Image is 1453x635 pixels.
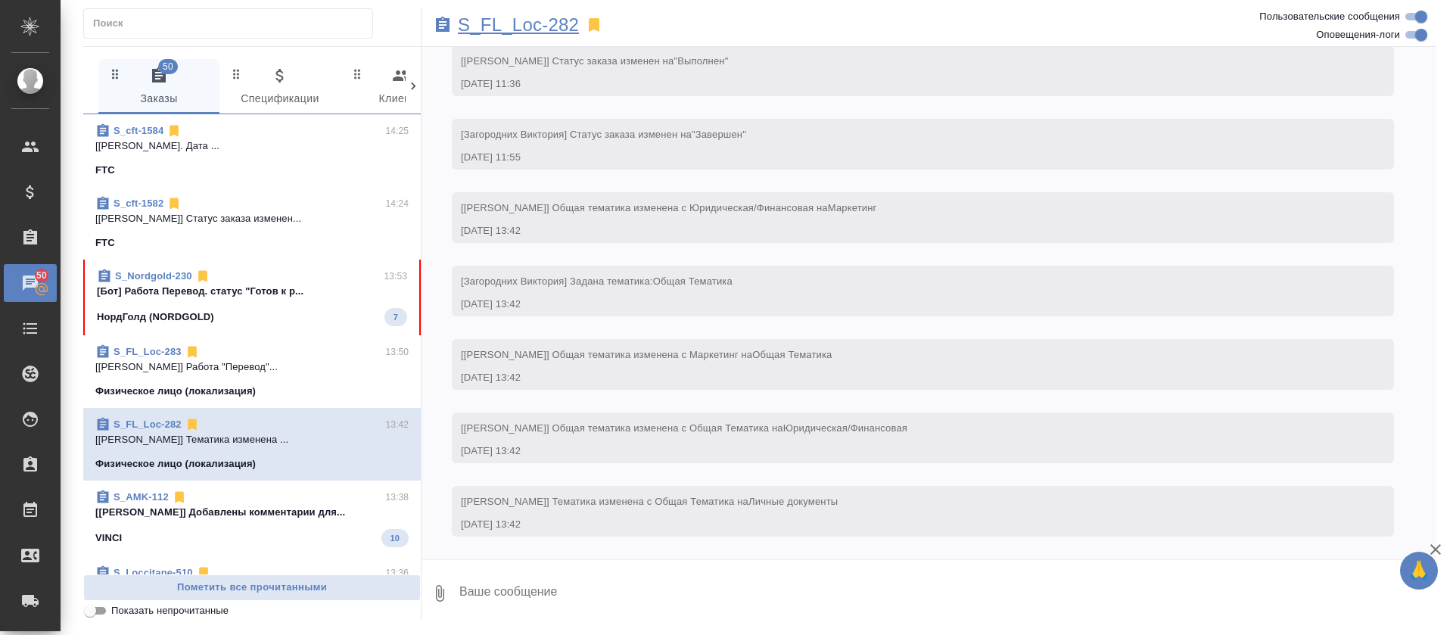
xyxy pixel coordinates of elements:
button: Пометить все прочитанными [83,574,421,601]
p: [[PERSON_NAME]] Тематика изменена ... [95,432,409,447]
span: Оповещения-логи [1316,27,1400,42]
p: 13:50 [385,344,409,360]
p: 14:25 [385,123,409,139]
svg: Отписаться [166,123,182,139]
span: Юридическая/Финансовая [783,422,907,434]
div: S_cft-158414:25[[PERSON_NAME]. Дата ...FTC [83,114,421,187]
input: Поиск [93,13,372,34]
span: 50 [27,268,56,283]
span: "Выполнен" [674,55,728,67]
span: Маркетинг [828,202,877,213]
span: 🙏 [1406,555,1432,587]
p: 13:36 [385,565,409,581]
span: 7 [384,310,407,325]
p: 13:53 [384,269,407,284]
a: S_Nordgold-230 [115,270,192,282]
span: [Загородних Виктория] Статус заказа изменен на [461,129,746,140]
div: S_AMK-11213:38[[PERSON_NAME]] Добавлены комментарии для...VINCI10 [83,481,421,556]
p: [[PERSON_NAME]] Статус заказа изменен... [95,211,409,226]
span: "Завершен" [692,129,746,140]
div: S_Loccitane-51013:36[[PERSON_NAME] ...L'OCCITANE38 [83,556,421,632]
span: 10 [381,531,409,546]
div: [DATE] 11:55 [461,150,1341,165]
a: S_Loccitane-510 [114,567,193,578]
svg: Зажми и перетащи, чтобы поменять порядок вкладок [350,67,365,81]
span: [[PERSON_NAME]] Статус заказа изменен на [461,55,728,67]
span: Личные документы [748,496,838,507]
p: [[PERSON_NAME]] Добавлены комментарии для... [95,505,409,520]
span: [[PERSON_NAME]] Общая тематика изменена с Общая Тематика на [461,422,907,434]
p: [[PERSON_NAME]. Дата ... [95,139,409,154]
a: S_AMK-112 [114,491,169,503]
p: 13:42 [385,417,409,432]
span: 50 [158,59,178,74]
div: S_FL_Loc-28313:50[[PERSON_NAME]] Работа "Перевод"...Физическое лицо (локализация) [83,335,421,408]
span: Заказы [107,67,210,108]
div: S_Nordgold-23013:53[Бот] Работа Перевод. статус "Готов к р...НордГолд (NORDGOLD)7 [83,260,421,335]
p: [Бот] Работа Перевод. статус "Готов к р... [97,284,407,299]
div: [DATE] 13:42 [461,370,1341,385]
span: Общая Тематика [653,275,733,287]
svg: Зажми и перетащи, чтобы поменять порядок вкладок [108,67,123,81]
span: Общая Тематика [752,349,832,360]
svg: Отписаться [172,490,187,505]
svg: Отписаться [185,417,200,432]
div: S_cft-158214:24[[PERSON_NAME]] Статус заказа изменен...FTC [83,187,421,260]
svg: Отписаться [196,565,211,581]
span: [Загородних Виктория] Задана тематика: [461,275,733,287]
div: [DATE] 13:42 [461,297,1341,312]
div: [DATE] 13:42 [461,444,1341,459]
div: S_FL_Loc-28213:42[[PERSON_NAME]] Тематика изменена ...Физическое лицо (локализация) [83,408,421,481]
a: S_FL_Loc-283 [114,346,182,357]
div: [DATE] 13:42 [461,223,1341,238]
svg: Отписаться [195,269,210,284]
p: FTC [95,235,115,251]
p: FTC [95,163,115,178]
p: Физическое лицо (локализация) [95,456,256,472]
a: S_FL_Loc-282 [114,419,182,430]
span: Пользовательские сообщения [1259,9,1400,24]
span: [[PERSON_NAME]] Общая тематика изменена с Маркетинг на [461,349,832,360]
span: [[PERSON_NAME]] Тематика изменена с Общая Тематика на [461,496,838,507]
button: 🙏 [1400,552,1438,590]
span: Пометить все прочитанными [92,579,412,596]
span: [[PERSON_NAME]] Общая тематика изменена с Юридическая/Финансовая на [461,202,877,213]
p: 14:24 [385,196,409,211]
span: Спецификации [229,67,331,108]
a: S_FL_Loc-282 [458,17,579,33]
div: [DATE] 13:42 [461,517,1341,532]
div: [DATE] 11:36 [461,76,1341,92]
p: Физическое лицо (локализация) [95,384,256,399]
svg: Отписаться [185,344,200,360]
span: Показать непрочитанные [111,603,229,618]
span: Клиенты [350,67,453,108]
svg: Отписаться [166,196,182,211]
a: S_cft-1582 [114,198,163,209]
svg: Зажми и перетащи, чтобы поменять порядок вкладок [229,67,244,81]
p: 13:38 [385,490,409,505]
a: 50 [4,264,57,302]
a: S_cft-1584 [114,125,163,136]
p: НордГолд (NORDGOLD) [97,310,214,325]
p: [[PERSON_NAME]] Работа "Перевод"... [95,360,409,375]
p: VINCI [95,531,122,546]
